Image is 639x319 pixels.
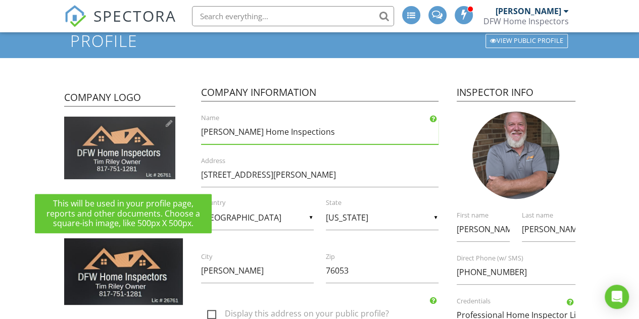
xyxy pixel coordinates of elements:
[93,5,176,26] span: SPECTORA
[64,238,183,305] img: dfw%20home%20inspectors.jpg
[457,211,522,220] label: First name
[201,198,326,207] label: Country
[457,86,575,102] h4: Inspector Info
[457,297,587,306] label: Credentials
[484,33,569,49] a: View Public Profile
[201,86,438,102] h4: Company Information
[522,211,587,220] label: Last name
[192,6,394,26] input: Search everything...
[326,198,451,207] label: State
[64,5,86,27] img: The Best Home Inspection Software - Spectora
[64,14,176,35] a: SPECTORA
[64,212,183,228] h4: Header Logo
[605,285,629,309] div: Open Intercom Messenger
[457,254,587,263] label: Direct Phone (w/ SMS)
[483,16,569,26] div: DFW Home Inspectors
[485,34,568,48] div: View Public Profile
[496,6,561,16] div: [PERSON_NAME]
[64,117,175,179] img: dfw%20home%20inspectors.jpg
[70,32,568,49] h1: Profile
[64,91,175,107] h4: Company Logo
